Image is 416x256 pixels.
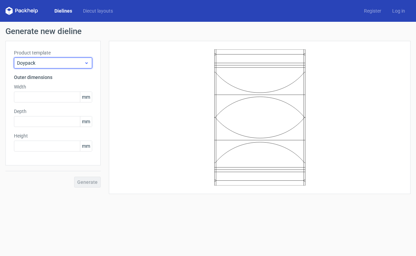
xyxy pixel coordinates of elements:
[359,7,387,14] a: Register
[80,92,92,102] span: mm
[78,7,118,14] a: Diecut layouts
[80,141,92,151] span: mm
[17,60,84,66] span: Doypack
[5,27,411,35] h1: Generate new dieline
[14,132,92,139] label: Height
[387,7,411,14] a: Log in
[80,116,92,127] span: mm
[49,7,78,14] a: Dielines
[14,108,92,115] label: Depth
[14,49,92,56] label: Product template
[14,83,92,90] label: Width
[14,74,92,81] h3: Outer dimensions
